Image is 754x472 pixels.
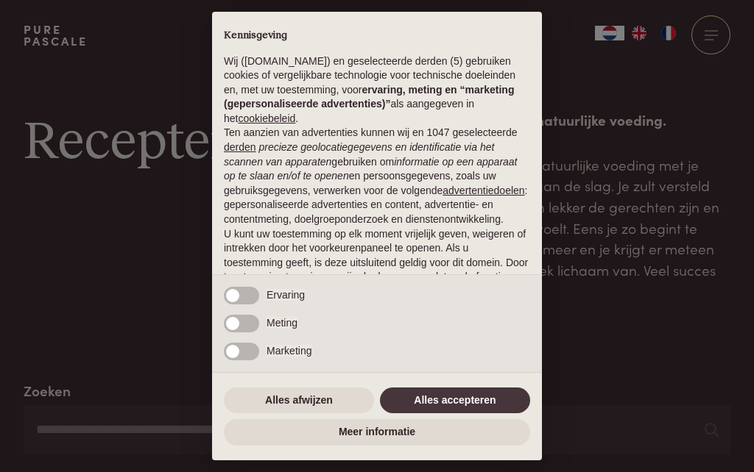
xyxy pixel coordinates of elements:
span: Marketing [267,345,311,357]
button: Meer informatie [224,419,530,446]
span: Ervaring [267,289,305,301]
strong: ervaring, meting en “marketing (gepersonaliseerde advertenties)” [224,84,514,110]
p: U kunt uw toestemming op elk moment vrijelijk geven, weigeren of intrekken door het voorkeurenpan... [224,227,530,299]
a: cookiebeleid [238,112,295,124]
button: derden [224,140,256,155]
h2: Kennisgeving [224,29,530,43]
button: advertentiedoelen [443,184,524,199]
button: Alles afwijzen [224,387,374,414]
em: precieze geolocatiegegevens en identificatie via het scannen van apparaten [224,141,494,168]
em: informatie op een apparaat op te slaan en/of te openen [224,156,518,182]
p: Wij ([DOMAIN_NAME]) en geselecteerde derden (5) gebruiken cookies of vergelijkbare technologie vo... [224,54,530,126]
p: Ten aanzien van advertenties kunnen wij en 1047 geselecteerde gebruiken om en persoonsgegevens, z... [224,126,530,226]
span: Meting [267,317,297,329]
button: Alles accepteren [380,387,530,414]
